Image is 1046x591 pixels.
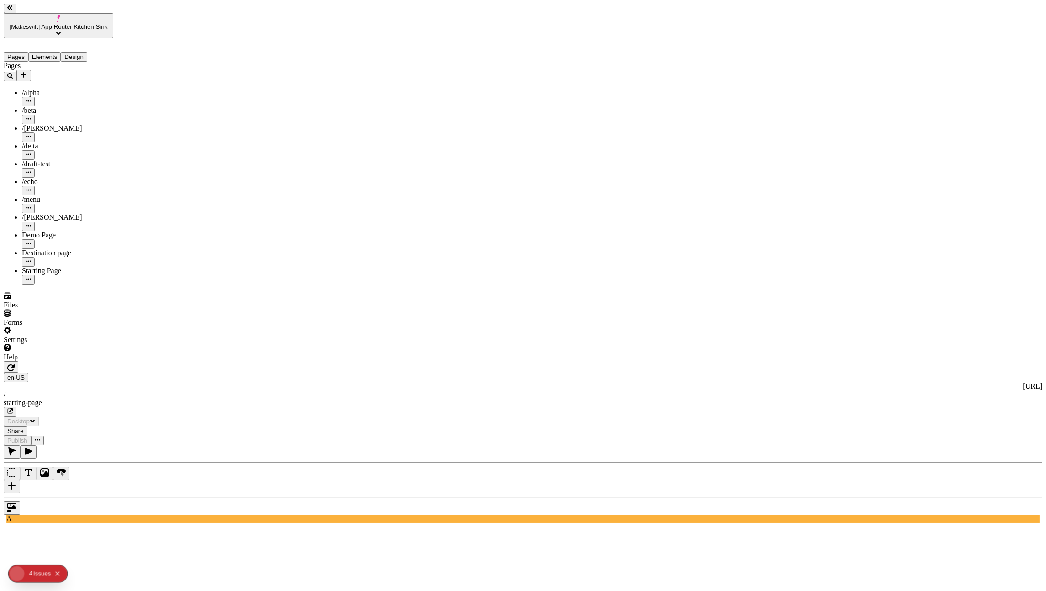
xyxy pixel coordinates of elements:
[4,417,39,426] button: Desktop
[22,89,113,97] div: /alpha
[16,70,31,81] button: Add new
[7,427,24,434] span: Share
[4,426,27,436] button: Share
[4,390,1042,399] div: /
[22,267,113,275] div: Starting Page
[22,195,113,204] div: /menu
[20,467,37,480] button: Text
[4,336,113,344] div: Settings
[4,318,113,327] div: Forms
[7,437,27,444] span: Publish
[4,301,113,309] div: Files
[22,142,113,150] div: /delta
[22,106,113,115] div: /beta
[22,231,113,239] div: Demo Page
[4,373,28,382] button: Open locale picker
[37,467,53,480] button: Image
[22,124,113,132] div: /[PERSON_NAME]
[4,382,1042,390] div: [URL]
[61,52,87,62] button: Design
[22,213,113,222] div: /[PERSON_NAME]
[4,353,113,361] div: Help
[4,13,113,38] button: [Makeswift] App Router Kitchen Sink
[4,436,31,445] button: Publish
[4,62,113,70] div: Pages
[4,467,20,480] button: Box
[7,374,25,381] span: en-US
[28,52,61,62] button: Elements
[4,399,1042,407] div: starting-page
[53,467,69,480] button: Button
[4,7,133,16] p: Cookie Test Route
[22,178,113,186] div: /echo
[22,249,113,257] div: Destination page
[22,160,113,168] div: /draft-test
[7,418,30,425] span: Desktop
[10,23,108,30] span: [Makeswift] App Router Kitchen Sink
[6,515,1040,523] div: A
[4,52,28,62] button: Pages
